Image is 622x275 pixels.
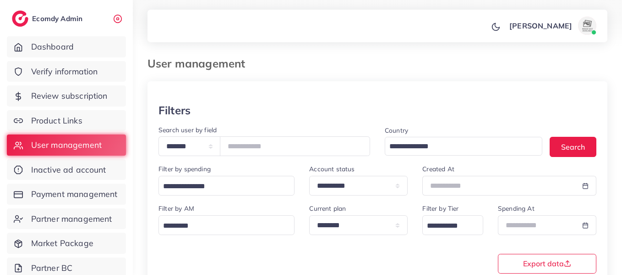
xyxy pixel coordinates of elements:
[7,208,126,230] a: Partner management
[32,14,85,23] h2: Ecomdy Admin
[7,61,126,82] a: Verify information
[31,213,112,225] span: Partner management
[12,11,28,27] img: logo
[31,41,74,53] span: Dashboard
[7,184,126,205] a: Payment management
[504,17,600,35] a: [PERSON_NAME]avatar
[31,164,106,176] span: Inactive ad account
[422,164,454,174] label: Created At
[31,90,108,102] span: Review subscription
[7,135,126,156] a: User management
[7,233,126,254] a: Market Package
[31,66,98,78] span: Verify information
[7,159,126,180] a: Inactive ad account
[31,237,93,249] span: Market Package
[424,219,471,233] input: Search for option
[158,164,211,174] label: Filter by spending
[160,180,283,194] input: Search for option
[386,140,530,154] input: Search for option
[7,36,126,57] a: Dashboard
[12,11,85,27] a: logoEcomdy Admin
[31,115,82,127] span: Product Links
[550,137,596,157] button: Search
[160,219,283,233] input: Search for option
[422,204,458,213] label: Filter by Tier
[385,126,408,135] label: Country
[523,260,571,267] span: Export data
[158,125,217,135] label: Search user by field
[158,104,191,117] h3: Filters
[31,262,73,274] span: Partner BC
[385,137,542,156] div: Search for option
[498,204,535,213] label: Spending At
[509,20,572,31] p: [PERSON_NAME]
[578,17,596,35] img: avatar
[147,57,252,70] h3: User management
[31,188,118,200] span: Payment management
[309,204,346,213] label: Current plan
[7,110,126,131] a: Product Links
[498,254,596,274] button: Export data
[422,215,483,235] div: Search for option
[309,164,355,174] label: Account status
[31,139,102,151] span: User management
[158,176,295,196] div: Search for option
[158,215,295,235] div: Search for option
[158,204,194,213] label: Filter by AM
[7,85,126,107] a: Review subscription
